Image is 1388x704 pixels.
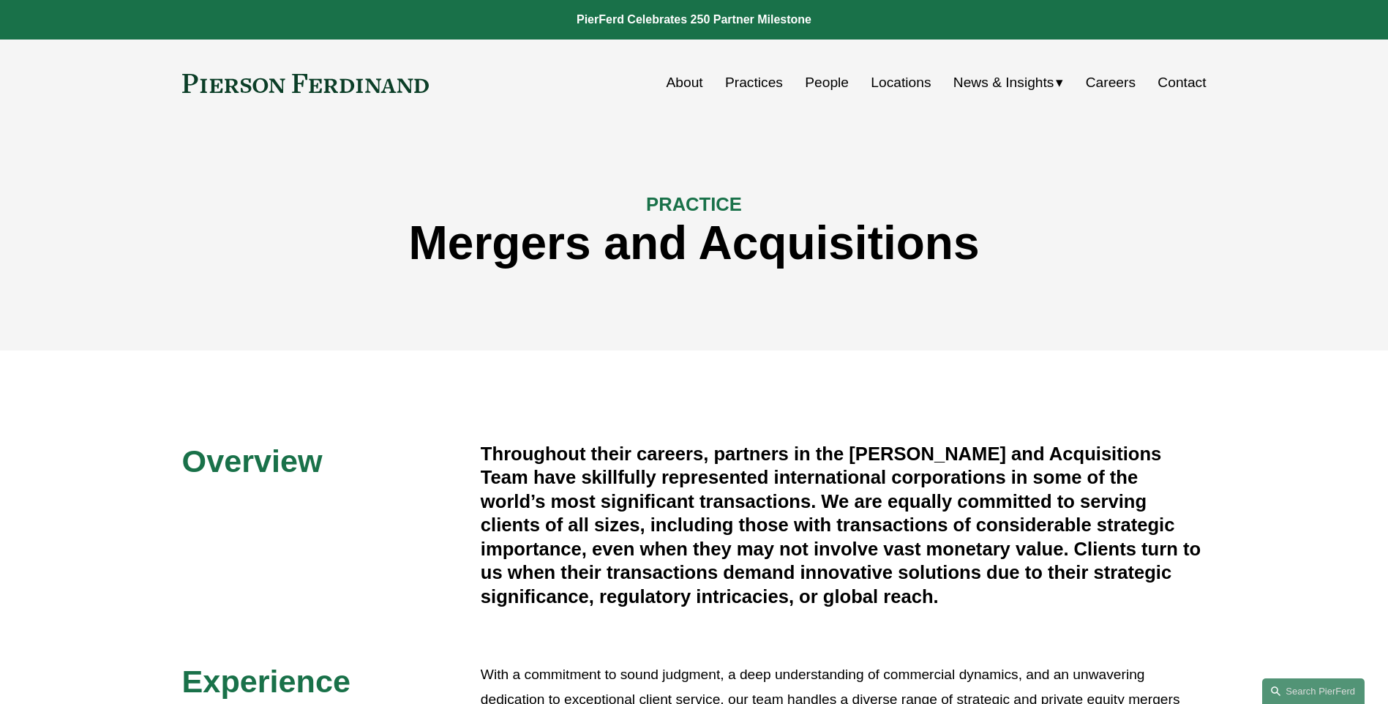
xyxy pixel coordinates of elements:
[1262,678,1365,704] a: Search this site
[953,69,1064,97] a: folder dropdown
[1158,69,1206,97] a: Contact
[182,217,1207,270] h1: Mergers and Acquisitions
[805,69,849,97] a: People
[871,69,931,97] a: Locations
[182,664,350,699] span: Experience
[182,443,323,479] span: Overview
[953,70,1054,96] span: News & Insights
[481,442,1207,608] h4: Throughout their careers, partners in the [PERSON_NAME] and Acquisitions Team have skillfully rep...
[725,69,783,97] a: Practices
[667,69,703,97] a: About
[646,194,742,214] span: PRACTICE
[1086,69,1136,97] a: Careers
